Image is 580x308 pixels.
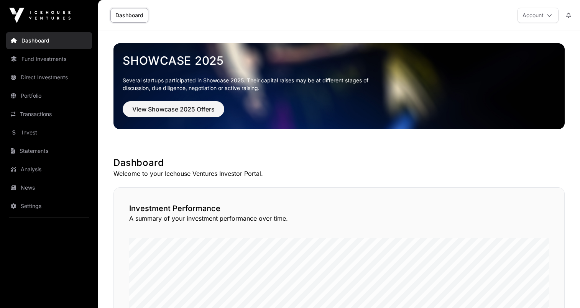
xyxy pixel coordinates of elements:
button: View Showcase 2025 Offers [123,101,224,117]
a: Settings [6,198,92,215]
a: Analysis [6,161,92,178]
p: A summary of your investment performance over time. [129,214,549,223]
iframe: Chat Widget [542,271,580,308]
a: Showcase 2025 [123,54,555,67]
a: Dashboard [6,32,92,49]
a: Fund Investments [6,51,92,67]
img: Showcase 2025 [113,43,565,129]
a: Invest [6,124,92,141]
a: Statements [6,143,92,159]
a: Transactions [6,106,92,123]
a: Dashboard [110,8,148,23]
span: View Showcase 2025 Offers [132,105,215,114]
h1: Dashboard [113,157,565,169]
a: News [6,179,92,196]
p: Several startups participated in Showcase 2025. Their capital raises may be at different stages o... [123,77,380,92]
a: Portfolio [6,87,92,104]
a: Direct Investments [6,69,92,86]
button: Account [518,8,559,23]
p: Welcome to your Icehouse Ventures Investor Portal. [113,169,565,178]
img: Icehouse Ventures Logo [9,8,71,23]
h2: Investment Performance [129,203,549,214]
a: View Showcase 2025 Offers [123,109,224,116]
